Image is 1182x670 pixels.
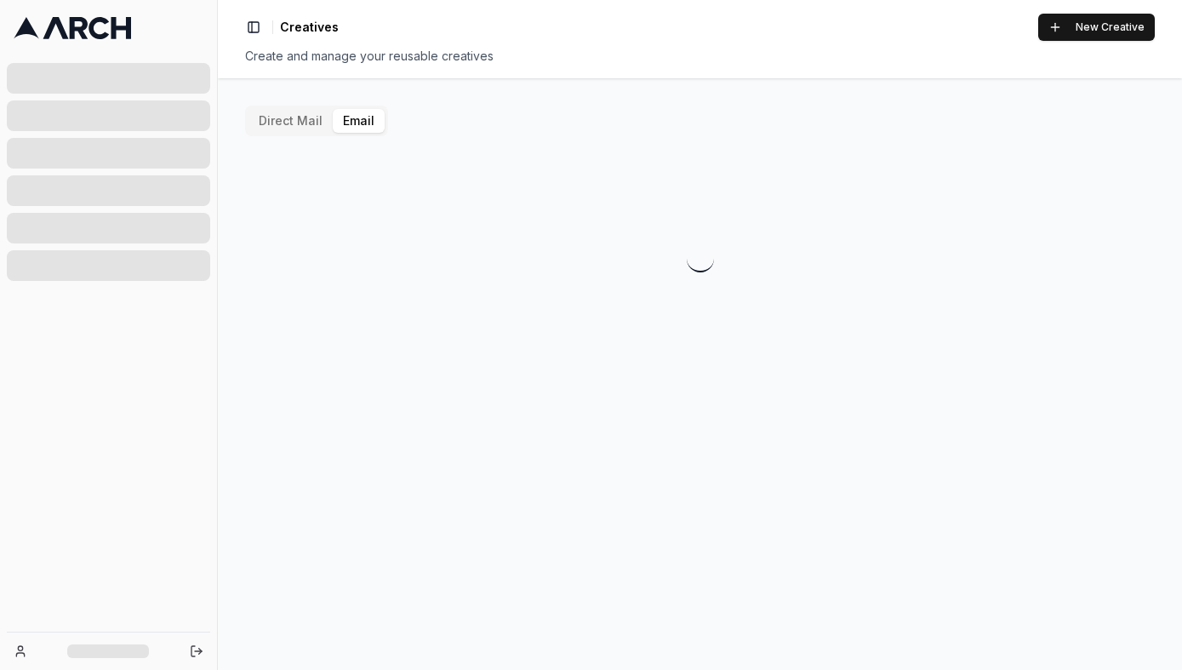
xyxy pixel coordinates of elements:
span: Creatives [280,19,339,36]
button: Log out [185,639,208,663]
button: Direct Mail [248,109,333,133]
div: Create and manage your reusable creatives [245,48,1155,65]
button: Email [333,109,385,133]
button: New Creative [1038,14,1155,41]
nav: breadcrumb [280,19,339,36]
